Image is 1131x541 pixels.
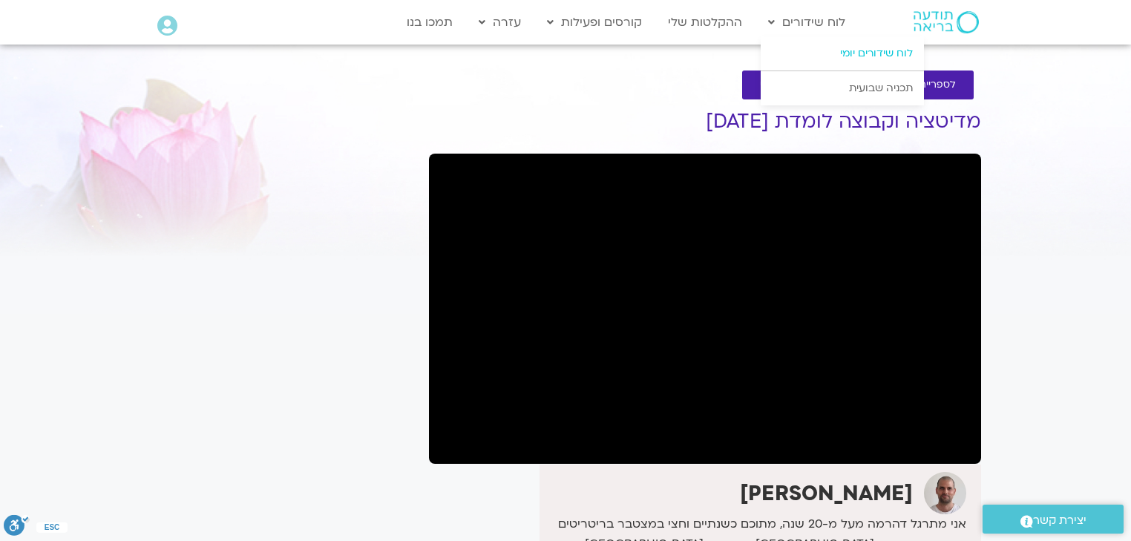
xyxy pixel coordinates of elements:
[471,8,528,36] a: עזרה
[914,11,979,33] img: תודעה בריאה
[761,8,853,36] a: לוח שידורים
[399,8,460,36] a: תמכו בנו
[742,71,838,99] a: להקלטות שלי
[1033,511,1086,531] span: יצירת קשר
[760,79,820,91] span: להקלטות שלי
[761,36,924,71] a: לוח שידורים יומי
[429,111,981,133] h1: מדיטציה וקבוצה לומדת [DATE]
[924,472,966,514] img: דקל קנטי
[983,505,1124,534] a: יצירת קשר
[332,29,429,45] span: [PERSON_NAME]
[761,71,924,105] a: תכניה שבועית
[660,8,750,36] a: ההקלטות שלי
[429,154,981,464] iframe: מדיטציה וקבוצה לומדת עם דקל קנטי - 7.9.25
[540,8,649,36] a: קורסים ופעילות
[34,15,163,59] img: תודעה בריאה
[4,85,30,113] button: סרגל נגישות
[740,479,913,508] strong: [PERSON_NAME]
